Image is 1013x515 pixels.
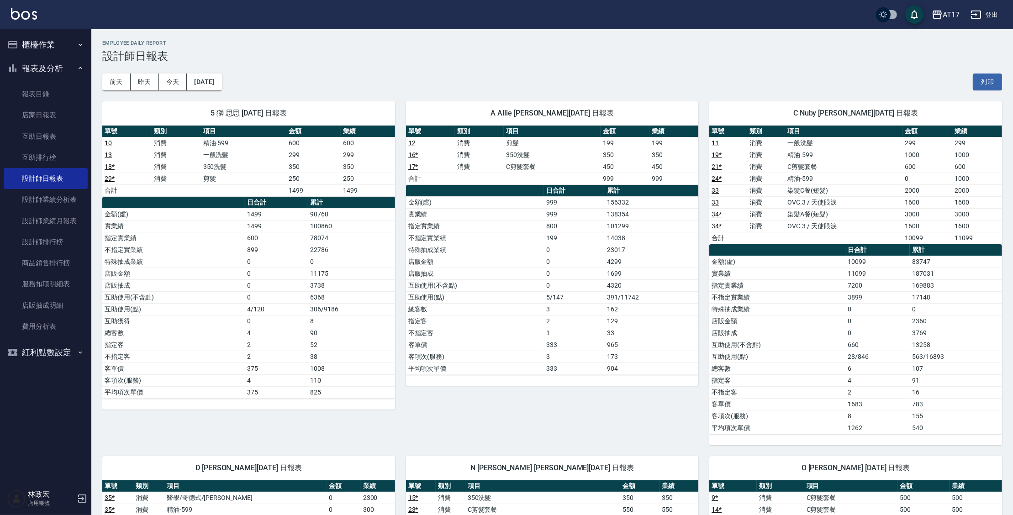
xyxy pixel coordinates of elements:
[245,291,308,303] td: 0
[406,244,544,256] td: 特殊抽成業績
[902,232,952,244] td: 10099
[406,279,544,291] td: 互助使用(不含點)
[4,252,88,273] a: 商品銷售排行榜
[201,173,286,184] td: 剪髮
[102,256,245,268] td: 特殊抽成業績
[785,173,902,184] td: 精油-599
[308,339,395,351] td: 52
[245,374,308,386] td: 4
[286,161,341,173] td: 350
[605,208,699,220] td: 138354
[747,220,785,232] td: 消費
[660,480,698,492] th: 業績
[544,256,605,268] td: 0
[910,386,1002,398] td: 16
[649,161,698,173] td: 450
[845,351,910,363] td: 28/846
[605,256,699,268] td: 4299
[164,492,327,504] td: 醫學/哥德式/[PERSON_NAME]
[504,137,601,149] td: 剪髮
[465,480,621,492] th: 項目
[902,208,952,220] td: 3000
[910,244,1002,256] th: 累計
[660,492,698,504] td: 350
[845,279,910,291] td: 7200
[910,363,1002,374] td: 107
[544,363,605,374] td: 333
[245,220,308,232] td: 1499
[709,279,845,291] td: 指定實業績
[159,74,187,90] button: 今天
[4,341,88,364] button: 紅利點數設定
[709,244,1002,434] table: a dense table
[4,84,88,105] a: 報表目錄
[308,291,395,303] td: 6368
[308,363,395,374] td: 1008
[605,279,699,291] td: 4320
[201,137,286,149] td: 精油-599
[406,185,699,375] table: a dense table
[747,208,785,220] td: 消費
[308,386,395,398] td: 825
[605,339,699,351] td: 965
[902,149,952,161] td: 1000
[845,303,910,315] td: 0
[785,161,902,173] td: C剪髮套餐
[504,126,601,137] th: 項目
[102,386,245,398] td: 平均項次單價
[102,126,152,137] th: 單號
[544,220,605,232] td: 800
[102,374,245,386] td: 客項次(服務)
[720,109,991,118] span: C Nuby [PERSON_NAME][DATE] 日報表
[544,232,605,244] td: 199
[341,137,395,149] td: 600
[361,492,395,504] td: 2300
[245,363,308,374] td: 375
[406,220,544,232] td: 指定實業績
[544,185,605,197] th: 日合計
[4,105,88,126] a: 店家日報表
[952,137,1002,149] td: 299
[757,480,804,492] th: 類別
[113,109,384,118] span: 5 獅 思思 [DATE] 日報表
[406,232,544,244] td: 不指定實業績
[712,199,719,206] a: 33
[102,220,245,232] td: 實業績
[605,268,699,279] td: 1699
[406,363,544,374] td: 平均項次單價
[152,173,201,184] td: 消費
[4,168,88,189] a: 設計師日報表
[341,126,395,137] th: 業績
[245,339,308,351] td: 2
[845,374,910,386] td: 4
[417,463,688,473] span: N [PERSON_NAME] [PERSON_NAME][DATE] 日報表
[804,480,898,492] th: 項目
[102,40,1002,46] h2: Employee Daily Report
[747,196,785,208] td: 消費
[601,126,649,137] th: 金額
[709,315,845,327] td: 店販金額
[709,422,845,434] td: 平均項次單價
[902,173,952,184] td: 0
[952,161,1002,173] td: 600
[436,492,465,504] td: 消費
[308,279,395,291] td: 3738
[910,374,1002,386] td: 91
[28,490,74,499] h5: 林政宏
[201,126,286,137] th: 項目
[102,268,245,279] td: 店販金額
[845,291,910,303] td: 3899
[902,196,952,208] td: 1600
[102,208,245,220] td: 金額(虛)
[910,398,1002,410] td: 783
[245,268,308,279] td: 0
[952,232,1002,244] td: 11099
[308,220,395,232] td: 100860
[245,279,308,291] td: 0
[902,137,952,149] td: 299
[152,161,201,173] td: 消費
[709,126,1002,244] table: a dense table
[245,315,308,327] td: 0
[102,480,133,492] th: 單號
[785,149,902,161] td: 精油-599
